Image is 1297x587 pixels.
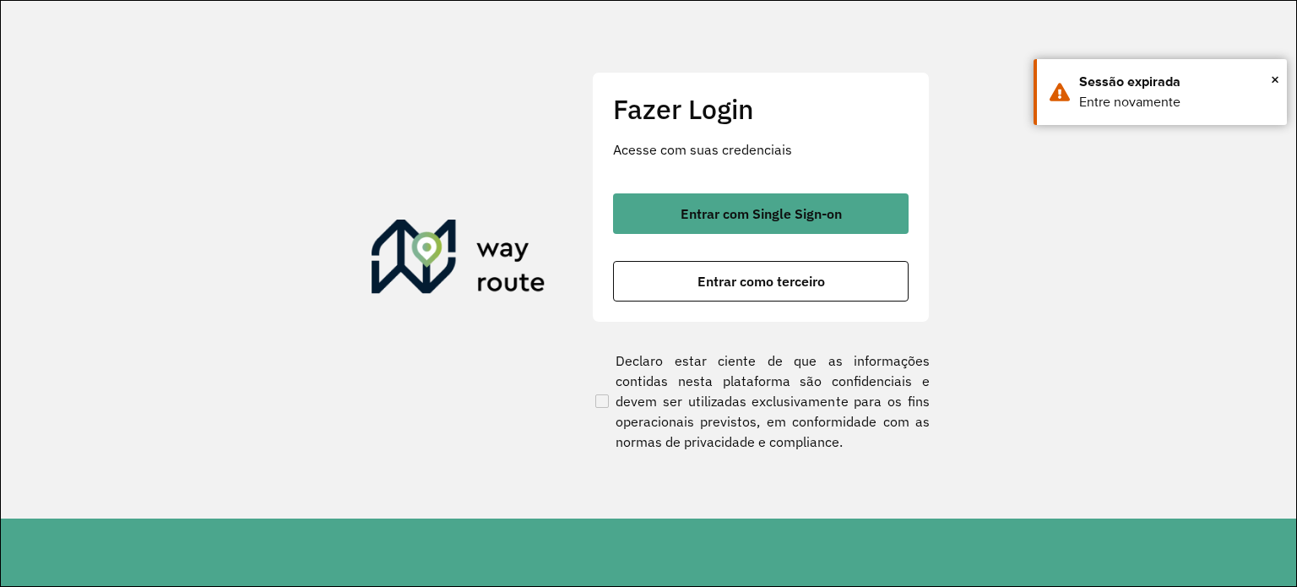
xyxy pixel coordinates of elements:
div: Entre novamente [1079,92,1274,112]
button: button [613,261,909,302]
span: × [1271,67,1279,92]
label: Declaro estar ciente de que as informações contidas nesta plataforma são confidenciais e devem se... [592,351,930,452]
button: button [613,193,909,234]
button: Close [1271,67,1279,92]
img: Roteirizador AmbevTech [372,220,545,301]
p: Acesse com suas credenciais [613,139,909,160]
div: Sessão expirada [1079,72,1274,92]
h2: Fazer Login [613,93,909,125]
span: Entrar como terceiro [697,274,825,288]
span: Entrar com Single Sign-on [681,207,842,220]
